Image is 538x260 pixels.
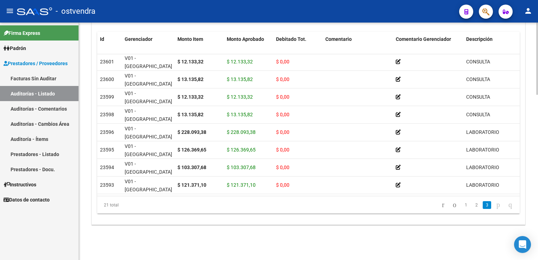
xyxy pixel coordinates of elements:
[100,129,114,135] span: 23596
[483,201,491,209] a: 3
[125,126,172,140] span: V01 - [GEOGRAPHIC_DATA]
[463,32,534,63] datatable-header-cell: Descripción
[276,129,289,135] span: $ 0,00
[466,59,490,64] span: CONSULTA
[439,201,448,209] a: go to first page
[276,112,289,117] span: $ 0,00
[100,112,114,117] span: 23598
[177,129,206,135] strong: $ 228.093,38
[482,199,492,211] li: page 3
[462,201,470,209] a: 1
[125,143,172,157] span: V01 - [GEOGRAPHIC_DATA]
[100,59,114,64] span: 23601
[450,201,459,209] a: go to previous page
[227,36,264,42] span: Monto Aprobado
[276,59,289,64] span: $ 0,00
[227,165,256,170] span: $ 103.307,68
[100,76,114,82] span: 23600
[177,36,203,42] span: Monto Item
[276,165,289,170] span: $ 0,00
[325,36,352,42] span: Comentario
[396,36,451,42] span: Comentario Gerenciador
[227,129,256,135] span: $ 228.093,38
[466,76,490,82] span: CONSULTA
[125,36,152,42] span: Gerenciador
[4,44,26,52] span: Padrón
[100,182,114,188] span: 23593
[227,112,253,117] span: $ 13.135,82
[125,161,172,175] span: V01 - [GEOGRAPHIC_DATA]
[125,73,172,87] span: V01 - [GEOGRAPHIC_DATA]
[466,112,490,117] span: CONSULTA
[97,32,122,63] datatable-header-cell: Id
[125,108,172,122] span: V01 - [GEOGRAPHIC_DATA]
[493,201,503,209] a: go to next page
[466,147,499,153] span: LABORATORIO
[177,59,204,64] strong: $ 12.133,32
[177,76,204,82] strong: $ 13.135,82
[466,182,499,188] span: LABORATORIO
[56,4,95,19] span: - ostvendra
[125,179,172,192] span: V01 - [GEOGRAPHIC_DATA]
[276,36,306,42] span: Debitado Tot.
[177,165,206,170] strong: $ 103.307,68
[471,199,482,211] li: page 2
[100,165,114,170] span: 23594
[393,32,463,63] datatable-header-cell: Comentario Gerenciador
[224,32,273,63] datatable-header-cell: Monto Aprobado
[276,94,289,100] span: $ 0,00
[125,91,172,104] span: V01 - [GEOGRAPHIC_DATA]
[227,147,256,153] span: $ 126.369,65
[273,32,323,63] datatable-header-cell: Debitado Tot.
[4,181,36,188] span: Instructivos
[461,199,471,211] li: page 1
[4,29,40,37] span: Firma Express
[276,76,289,82] span: $ 0,00
[100,94,114,100] span: 23599
[125,55,172,69] span: V01 - [GEOGRAPHIC_DATA]
[177,94,204,100] strong: $ 12.133,32
[227,76,253,82] span: $ 13.135,82
[4,60,68,67] span: Prestadores / Proveedores
[177,112,204,117] strong: $ 13.135,82
[175,32,224,63] datatable-header-cell: Monto Item
[276,147,289,153] span: $ 0,00
[177,182,206,188] strong: $ 121.371,10
[100,36,104,42] span: Id
[472,201,481,209] a: 2
[227,182,256,188] span: $ 121.371,10
[466,165,499,170] span: LABORATORIO
[6,7,14,15] mat-icon: menu
[466,94,490,100] span: CONSULTA
[524,7,532,15] mat-icon: person
[100,147,114,153] span: 23595
[505,201,515,209] a: go to last page
[122,32,175,63] datatable-header-cell: Gerenciador
[514,236,531,253] div: Open Intercom Messenger
[97,196,181,214] div: 21 total
[227,59,253,64] span: $ 12.133,32
[466,129,499,135] span: LABORATORIO
[4,196,50,204] span: Datos de contacto
[466,36,493,42] span: Descripción
[323,32,393,63] datatable-header-cell: Comentario
[276,182,289,188] span: $ 0,00
[227,94,253,100] span: $ 12.133,32
[177,147,206,153] strong: $ 126.369,65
